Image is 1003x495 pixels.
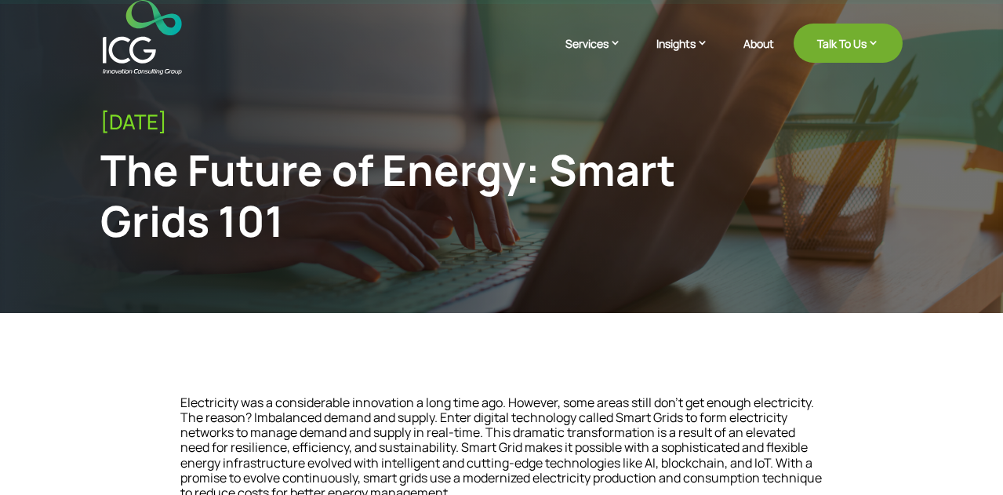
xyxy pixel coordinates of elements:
a: Talk To Us [794,24,903,63]
a: Insights [656,35,724,75]
a: About [743,38,774,75]
a: Services [565,35,637,75]
div: [DATE] [100,110,903,134]
div: The Future of Energy: Smart Grids 101 [100,144,718,246]
iframe: Chat Widget [925,420,1003,495]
